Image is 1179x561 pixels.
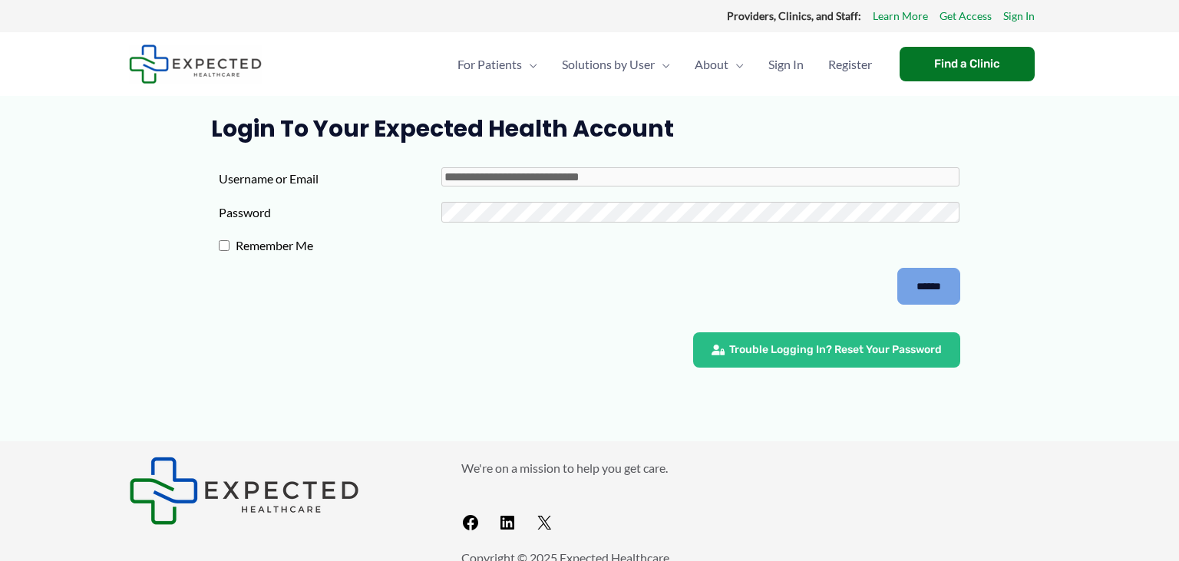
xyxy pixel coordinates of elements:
[1003,6,1035,26] a: Sign In
[940,6,992,26] a: Get Access
[461,457,1050,480] p: We're on a mission to help you get care.
[445,38,550,91] a: For PatientsMenu Toggle
[129,457,359,525] img: Expected Healthcare Logo - side, dark font, small
[445,38,884,91] nav: Primary Site Navigation
[522,38,537,91] span: Menu Toggle
[457,38,522,91] span: For Patients
[695,38,728,91] span: About
[816,38,884,91] a: Register
[873,6,928,26] a: Learn More
[219,167,441,190] label: Username or Email
[461,457,1050,539] aside: Footer Widget 2
[550,38,682,91] a: Solutions by UserMenu Toggle
[655,38,670,91] span: Menu Toggle
[129,457,423,525] aside: Footer Widget 1
[900,47,1035,81] a: Find a Clinic
[211,115,969,143] h1: Login to Your Expected Health Account
[562,38,655,91] span: Solutions by User
[230,234,452,257] label: Remember Me
[219,201,441,224] label: Password
[768,38,804,91] span: Sign In
[682,38,756,91] a: AboutMenu Toggle
[756,38,816,91] a: Sign In
[727,9,861,22] strong: Providers, Clinics, and Staff:
[728,38,744,91] span: Menu Toggle
[129,45,262,84] img: Expected Healthcare Logo - side, dark font, small
[828,38,872,91] span: Register
[693,332,960,368] a: Trouble Logging In? Reset Your Password
[729,345,942,355] span: Trouble Logging In? Reset Your Password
